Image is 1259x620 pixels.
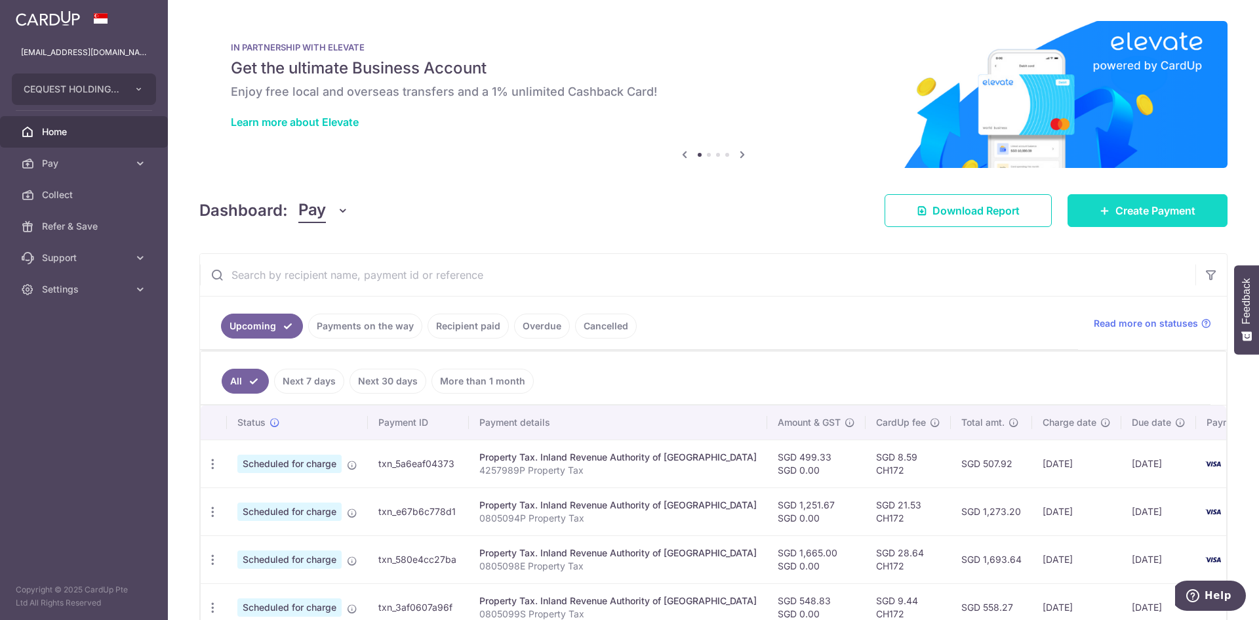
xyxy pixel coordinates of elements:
[885,194,1052,227] a: Download Report
[1200,552,1226,568] img: Bank Card
[1200,456,1226,472] img: Bank Card
[231,115,359,129] a: Learn more about Elevate
[199,199,288,222] h4: Dashboard:
[231,84,1196,100] h6: Enjoy free local and overseas transfers and a 1% unlimited Cashback Card!
[368,535,469,583] td: txn_580e4cc27ba
[298,198,326,223] span: Pay
[1032,440,1121,487] td: [DATE]
[479,560,757,573] p: 0805098E Property Tax
[479,499,757,512] div: Property Tax. Inland Revenue Authority of [GEOGRAPHIC_DATA]
[199,21,1228,168] img: Renovation banner
[1200,504,1226,520] img: Bank Card
[274,369,344,394] a: Next 7 days
[237,455,342,473] span: Scheduled for charge
[1175,581,1246,613] iframe: Opens a widget where you can find more information
[951,440,1032,487] td: SGD 507.92
[514,314,570,339] a: Overdue
[16,10,80,26] img: CardUp
[231,42,1196,52] p: IN PARTNERSHIP WITH ELEVATE
[767,535,866,583] td: SGD 1,665.00 SGD 0.00
[308,314,422,339] a: Payments on the way
[479,512,757,525] p: 0805094P Property Tax
[778,416,841,429] span: Amount & GST
[1132,416,1171,429] span: Due date
[222,369,269,394] a: All
[237,416,266,429] span: Status
[1121,487,1196,535] td: [DATE]
[469,405,767,440] th: Payment details
[42,188,129,201] span: Collect
[767,487,866,535] td: SGD 1,251.67 SGD 0.00
[1115,203,1195,218] span: Create Payment
[221,314,303,339] a: Upcoming
[200,254,1195,296] input: Search by recipient name, payment id or reference
[479,464,757,477] p: 4257989P Property Tax
[21,46,147,59] p: [EMAIL_ADDRESS][DOMAIN_NAME]
[951,535,1032,583] td: SGD 1,693.64
[1032,535,1121,583] td: [DATE]
[237,598,342,617] span: Scheduled for charge
[231,58,1196,79] h5: Get the ultimate Business Account
[368,405,469,440] th: Payment ID
[1032,487,1121,535] td: [DATE]
[866,487,951,535] td: SGD 21.53 CH172
[1241,278,1252,324] span: Feedback
[368,487,469,535] td: txn_e67b6c778d1
[428,314,509,339] a: Recipient paid
[42,283,129,296] span: Settings
[876,416,926,429] span: CardUp fee
[237,550,342,569] span: Scheduled for charge
[350,369,426,394] a: Next 30 days
[951,487,1032,535] td: SGD 1,273.20
[42,157,129,170] span: Pay
[1234,265,1259,354] button: Feedback - Show survey
[866,535,951,583] td: SGD 28.64 CH172
[866,440,951,487] td: SGD 8.59 CH172
[42,251,129,264] span: Support
[237,503,342,521] span: Scheduled for charge
[12,73,156,105] button: CEQUEST HOLDINGS PTE. LTD.
[368,440,469,487] td: txn_5a6eaf04373
[42,220,129,233] span: Refer & Save
[42,125,129,138] span: Home
[479,594,757,608] div: Property Tax. Inland Revenue Authority of [GEOGRAPHIC_DATA]
[1043,416,1096,429] span: Charge date
[1121,440,1196,487] td: [DATE]
[1094,317,1198,330] span: Read more on statuses
[1068,194,1228,227] a: Create Payment
[24,83,121,96] span: CEQUEST HOLDINGS PTE. LTD.
[1094,317,1211,330] a: Read more on statuses
[479,451,757,464] div: Property Tax. Inland Revenue Authority of [GEOGRAPHIC_DATA]
[431,369,534,394] a: More than 1 month
[479,547,757,560] div: Property Tax. Inland Revenue Authority of [GEOGRAPHIC_DATA]
[1121,535,1196,583] td: [DATE]
[932,203,1020,218] span: Download Report
[767,440,866,487] td: SGD 499.33 SGD 0.00
[961,416,1005,429] span: Total amt.
[575,314,637,339] a: Cancelled
[298,198,349,223] button: Pay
